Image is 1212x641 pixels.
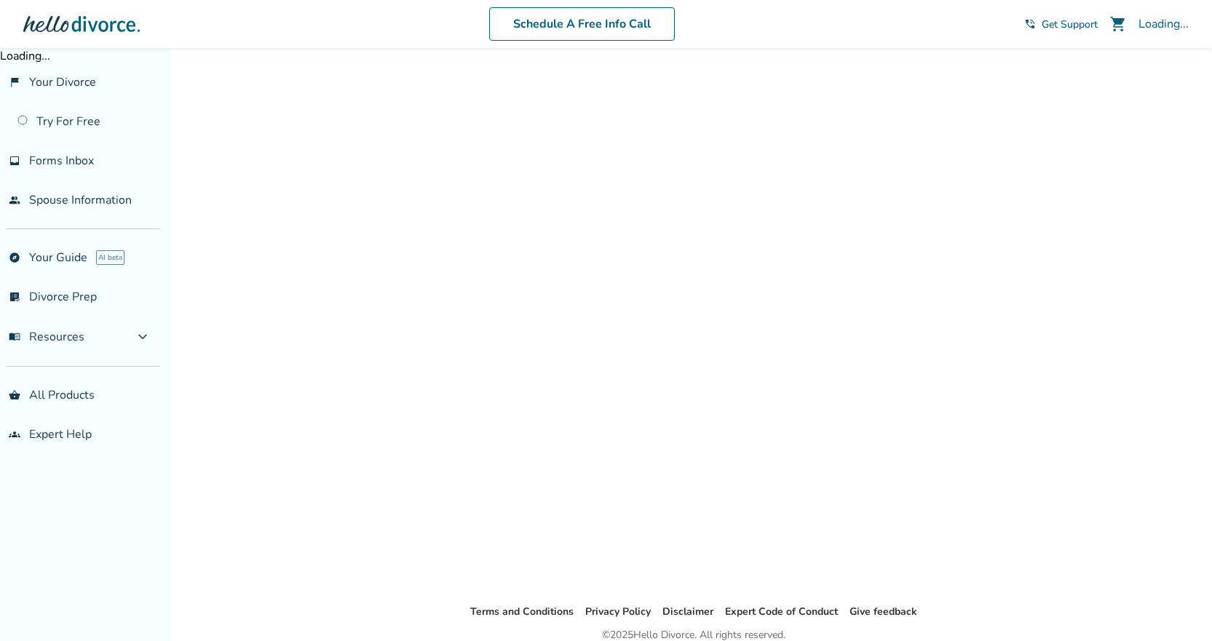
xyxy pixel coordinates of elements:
span: Resources [9,329,84,345]
a: Schedule A Free Info Call [489,7,675,41]
span: inbox [9,155,20,167]
span: phone_in_talk [1024,18,1036,30]
a: phone_in_talkGet Support [1024,17,1098,31]
a: Terms and Conditions [470,605,574,618]
span: list_alt_check [9,291,20,303]
span: shopping_cart [1109,15,1127,33]
span: shopping_basket [9,389,20,401]
li: Disclaimer [662,603,713,621]
span: flag_2 [9,76,20,88]
span: menu_book [9,331,20,343]
a: Expert Code of Conduct [725,605,838,618]
span: explore [9,252,20,263]
span: groups [9,429,20,440]
li: Give feedback [849,603,917,621]
span: people [9,194,20,206]
span: expand_more [134,328,151,346]
a: Privacy Policy [585,605,651,618]
span: AI beta [96,250,124,265]
span: Get Support [1042,17,1098,31]
span: Forms Inbox [29,153,94,169]
div: Loading... [1138,16,1189,32]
